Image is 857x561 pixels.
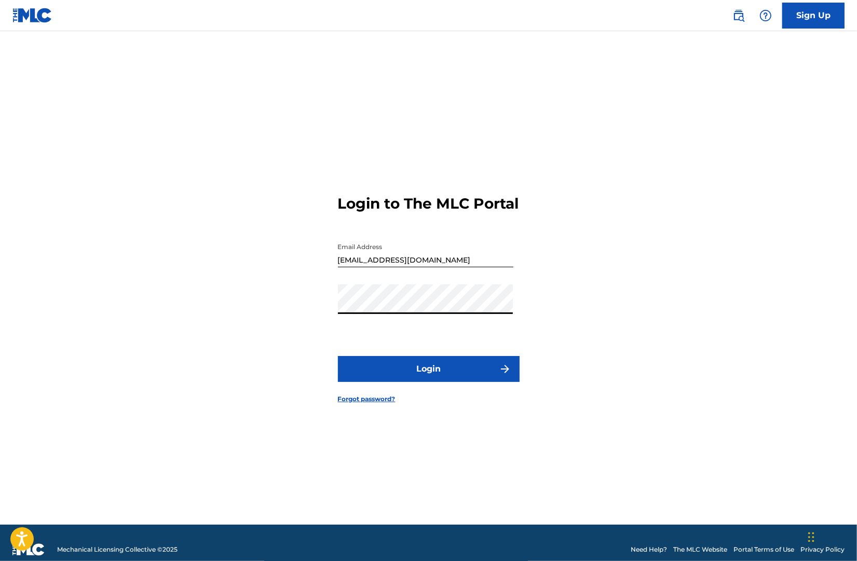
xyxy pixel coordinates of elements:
[759,9,772,22] img: help
[673,545,727,554] a: The MLC Website
[800,545,845,554] a: Privacy Policy
[733,545,794,554] a: Portal Terms of Use
[728,5,749,26] a: Public Search
[782,3,845,29] a: Sign Up
[338,356,520,382] button: Login
[631,545,667,554] a: Need Help?
[755,5,776,26] div: Help
[12,8,52,23] img: MLC Logo
[338,195,519,213] h3: Login to The MLC Portal
[57,545,178,554] span: Mechanical Licensing Collective © 2025
[805,511,857,561] iframe: Chat Widget
[499,363,511,375] img: f7272a7cc735f4ea7f67.svg
[732,9,745,22] img: search
[338,394,396,404] a: Forgot password?
[12,543,45,556] img: logo
[808,522,814,553] div: Drag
